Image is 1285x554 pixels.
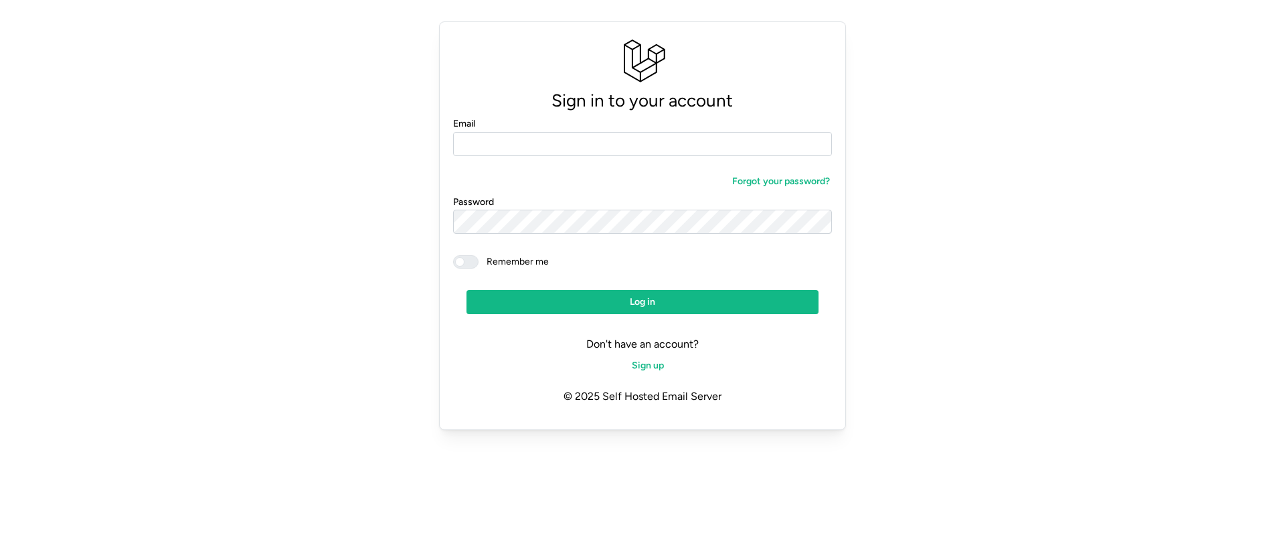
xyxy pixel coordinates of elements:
button: Log in [466,290,819,314]
p: © 2025 Self Hosted Email Server [453,378,832,416]
p: Sign in to your account [453,86,832,115]
p: Don't have an account? [453,336,832,353]
span: Log in [630,291,655,314]
label: Email [453,117,475,131]
a: Sign up [619,354,666,378]
span: Remember me [479,255,549,269]
a: Forgot your password? [719,169,832,194]
label: Password [453,195,494,210]
span: Sign up [632,354,664,377]
span: Forgot your password? [732,170,830,193]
